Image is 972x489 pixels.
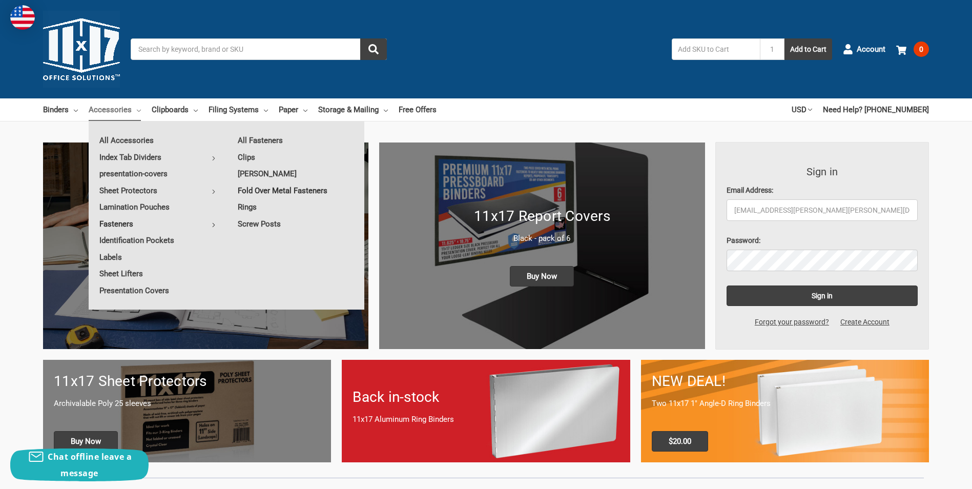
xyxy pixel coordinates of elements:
a: Identification Pockets [89,232,226,249]
span: $20.00 [652,431,708,452]
input: Sign in [727,286,918,306]
span: Buy Now [510,266,574,287]
a: All Fasteners [227,132,364,149]
a: All Accessories [89,132,226,149]
a: Clipboards [152,98,198,121]
a: Account [843,36,885,63]
a: Accessories [89,98,141,121]
a: Binders [43,98,78,121]
span: Buy Now [54,431,118,452]
p: Two 11x17 1" Angle-D Ring Binders [652,398,918,410]
input: Search by keyword, brand or SKU [131,38,387,60]
h1: 11x17 Sheet Protectors [54,371,320,392]
a: Storage & Mailing [318,98,388,121]
a: presentation-covers [89,166,226,182]
p: They are back [54,233,358,244]
a: Create Account [835,317,895,328]
button: Add to Cart [784,38,832,60]
a: USD [792,98,812,121]
label: Password: [727,235,918,246]
h1: 11x17 Pressboard Report Covers [54,206,358,227]
p: Black - pack of 6 [390,233,694,244]
a: 11x17 sheet protectors 11x17 Sheet Protectors Archivalable Poly 25 sleeves Buy Now [43,360,331,462]
a: Rings [227,199,364,215]
p: Archivalable Poly 25 sleeves [54,398,320,410]
a: Back in-stock 11x17 Aluminum Ring Binders [342,360,630,462]
a: Screw Posts [227,216,364,232]
input: Add SKU to Cart [672,38,760,60]
a: Filing Systems [209,98,268,121]
span: Account [857,44,885,55]
span: 0 [914,42,929,57]
button: Chat offline leave a message [10,449,149,481]
h1: Back in-stock [353,386,619,408]
a: Fasteners [89,216,226,232]
a: Fold Over Metal Fasteners [227,182,364,199]
a: [PERSON_NAME] [227,166,364,182]
a: Clips [227,149,364,166]
a: Need Help? [PHONE_NUMBER] [823,98,929,121]
a: 0 [896,36,929,63]
span: Chat offline leave a message [48,451,132,479]
img: duty and tax information for United States [10,5,35,30]
a: Forgot your password? [749,317,835,328]
h3: Sign in [727,164,918,179]
a: New 11x17 Pressboard Binders 11x17 Pressboard Report Covers They are back Buy now [43,142,368,349]
a: Labels [89,249,226,266]
p: 11x17 Aluminum Ring Binders [353,414,619,425]
h1: NEW DEAL! [652,371,918,392]
a: 11x17 Report Covers 11x17 Report Covers Black - pack of 6 Buy Now [379,142,705,349]
h1: 11x17 Report Covers [390,206,694,227]
a: Paper [279,98,307,121]
img: New 11x17 Pressboard Binders [43,142,368,349]
a: Presentation Covers [89,282,226,299]
a: Sheet Protectors [89,182,226,199]
img: 11x17.com [43,11,120,88]
a: Free Offers [399,98,437,121]
label: Email Address: [727,185,918,196]
a: Sheet Lifters [89,266,226,282]
a: Index Tab Dividers [89,149,226,166]
a: Lamination Pouches [89,199,226,215]
img: 11x17 Report Covers [379,142,705,349]
a: 11x17 Binder 2-pack only $20.00 NEW DEAL! Two 11x17 1" Angle-D Ring Binders $20.00 [641,360,929,462]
